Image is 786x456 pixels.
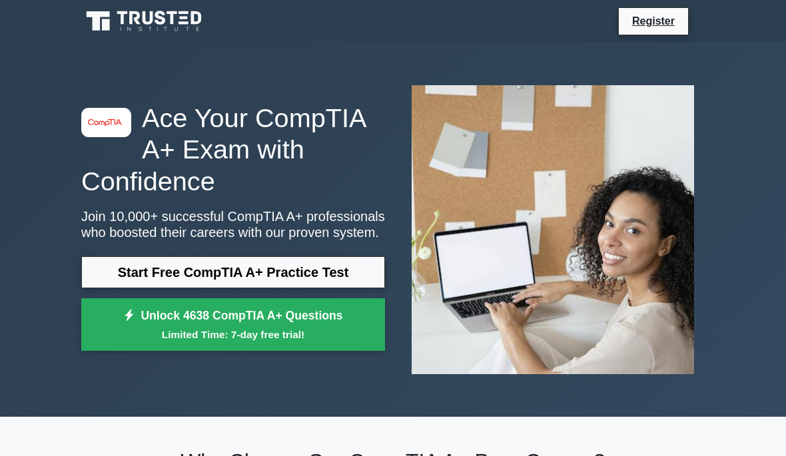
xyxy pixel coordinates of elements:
h1: Ace Your CompTIA A+ Exam with Confidence [81,103,385,198]
small: Limited Time: 7-day free trial! [98,327,368,342]
a: Start Free CompTIA A+ Practice Test [81,256,385,288]
a: Register [624,13,683,29]
a: Unlock 4638 CompTIA A+ QuestionsLimited Time: 7-day free trial! [81,298,385,351]
p: Join 10,000+ successful CompTIA A+ professionals who boosted their careers with our proven system. [81,208,385,240]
